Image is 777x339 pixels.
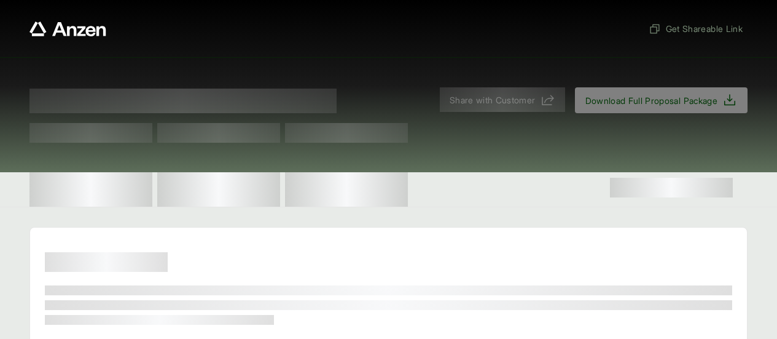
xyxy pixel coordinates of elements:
[157,123,280,143] span: Test
[644,17,748,40] button: Get Shareable Link
[29,89,337,113] span: Proposal for
[285,123,408,143] span: Test
[29,22,106,36] a: Anzen website
[649,22,743,35] span: Get Shareable Link
[450,94,536,106] span: Share with Customer
[29,123,152,143] span: Test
